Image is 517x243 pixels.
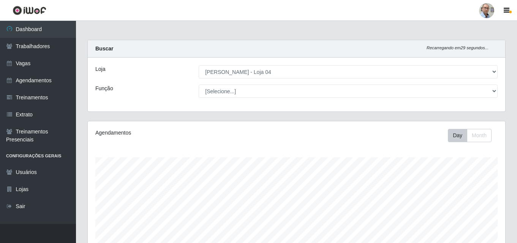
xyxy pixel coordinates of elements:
[13,6,46,15] img: CoreUI Logo
[467,129,492,142] button: Month
[95,65,105,73] label: Loja
[448,129,492,142] div: First group
[95,85,113,92] label: Função
[427,45,489,50] i: Recarregando em 29 segundos...
[448,129,498,142] div: Toolbar with button groups
[448,129,467,142] button: Day
[95,45,113,52] strong: Buscar
[95,129,256,137] div: Agendamentos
